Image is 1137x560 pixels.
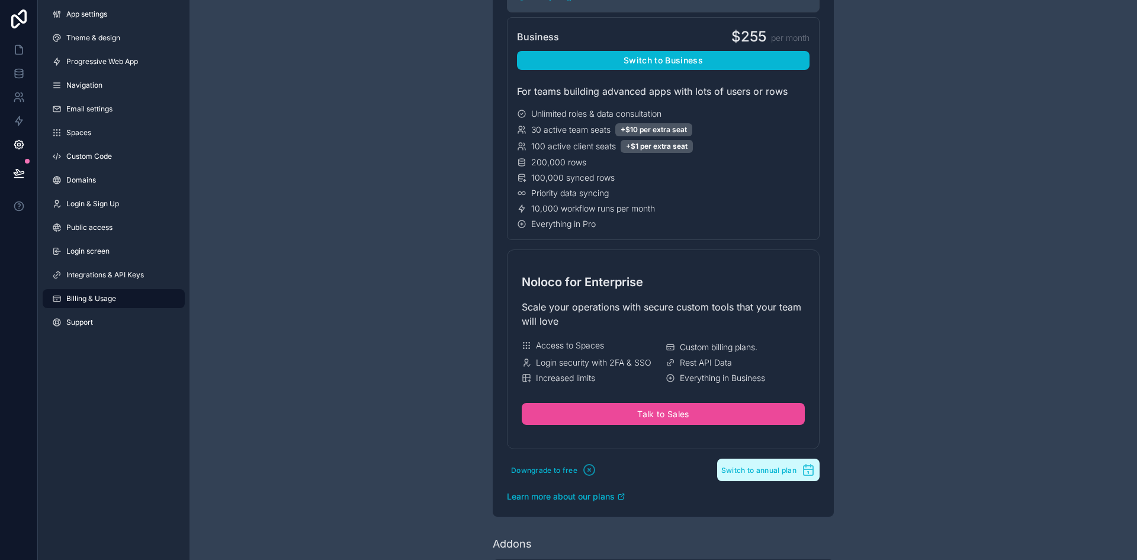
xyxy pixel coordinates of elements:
button: Switch to Business [517,51,810,70]
span: Rest API Data [680,357,732,369]
span: Custom billing plans. [680,341,757,353]
span: Support [66,318,93,327]
a: Spaces [43,123,185,142]
span: 100,000 synced rows [531,172,615,184]
span: Billing & Usage [66,294,116,303]
div: For teams building advanced apps with lots of users or rows [517,84,810,98]
span: Navigation [66,81,102,90]
a: Navigation [43,76,185,95]
button: Talk to Sales [522,403,805,425]
span: 200,000 rows [531,156,586,168]
span: 100 active client seats [531,140,616,152]
span: Integrations & API Keys [66,270,144,280]
span: Priority data syncing [531,187,609,199]
span: Progressive Web App [66,57,138,66]
span: Increased limits [536,372,595,384]
div: Scale your operations with secure custom tools that your team will love [522,300,805,328]
button: Switch to annual plan [717,459,820,481]
span: Custom Code [66,152,112,161]
span: per month [771,32,810,44]
span: Email settings [66,104,113,114]
a: Support [43,313,185,332]
span: Everything in Pro [531,218,596,230]
span: $255 [731,27,766,46]
a: Login screen [43,242,185,261]
span: Login & Sign Up [66,199,119,209]
span: 10,000 workflow runs per month [531,203,655,215]
a: Billing & Usage [43,289,185,308]
span: Login security with 2FA & SSO [536,357,651,369]
span: Noloco for Enterprise [522,274,643,290]
a: Login & Sign Up [43,194,185,213]
span: Learn more about our plans [507,491,615,503]
a: Custom Code [43,147,185,166]
span: Spaces [66,128,91,137]
button: Downgrade to free [507,459,600,481]
span: Downgrade to free [511,466,577,475]
span: 30 active team seats [531,124,611,136]
div: Addons [493,536,532,552]
span: Switch to annual plan [721,466,796,475]
span: Domains [66,175,96,185]
span: Access to Spaces [536,340,604,351]
span: Public access [66,223,113,232]
span: Login screen [66,247,110,256]
span: Theme & design [66,33,120,43]
a: Email settings [43,100,185,119]
span: Unlimited roles & data consultation [531,108,661,120]
a: Domains [43,171,185,190]
a: Theme & design [43,28,185,47]
span: App settings [66,9,107,19]
a: Progressive Web App [43,52,185,71]
a: Integrations & API Keys [43,265,185,284]
a: Public access [43,218,185,237]
div: +$10 per extra seat [615,123,692,136]
a: App settings [43,5,185,24]
div: +$1 per extra seat [621,140,693,153]
span: Business [517,30,559,44]
span: Everything in Business [680,372,765,384]
a: Learn more about our plans [507,491,820,503]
